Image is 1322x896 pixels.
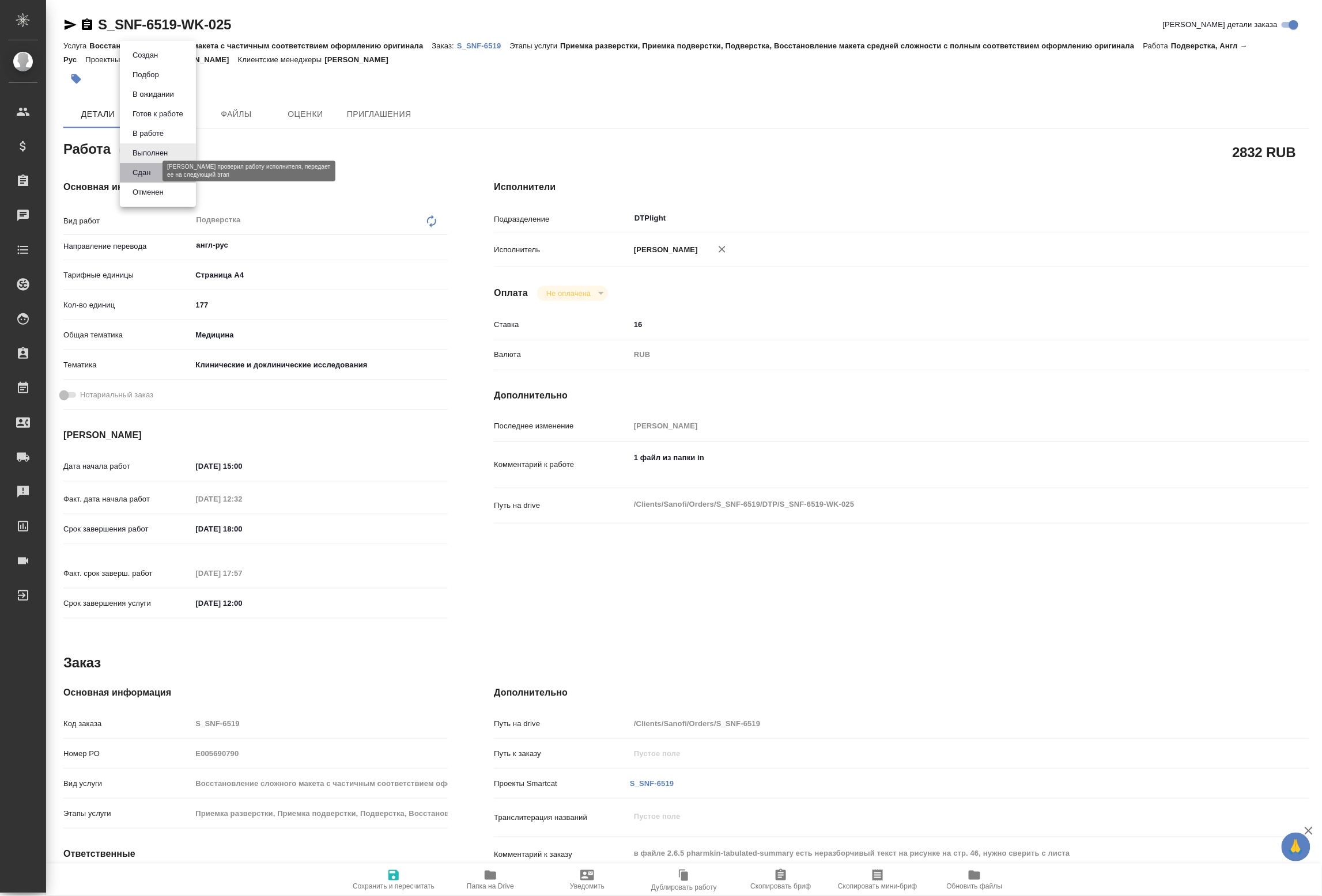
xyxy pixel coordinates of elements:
[129,127,167,140] button: В работе
[129,49,161,62] button: Создан
[129,88,177,101] button: В ожидании
[129,147,171,160] button: Выполнен
[129,69,163,81] button: Подбор
[129,166,154,179] button: Сдан
[129,186,167,199] button: Отменен
[129,108,187,120] button: Готов к работе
